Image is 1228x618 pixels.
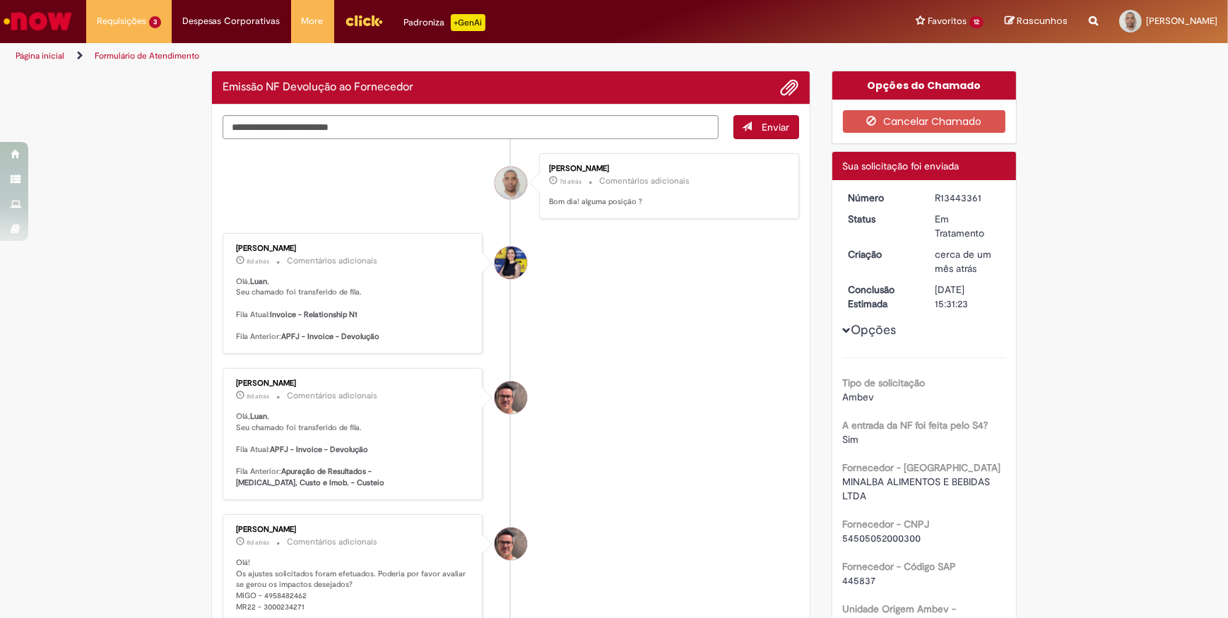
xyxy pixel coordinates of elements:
a: Formulário de Atendimento [95,50,199,61]
span: More [302,14,324,28]
ul: Trilhas de página [11,43,808,69]
dt: Criação [838,247,925,261]
div: [PERSON_NAME] [549,165,784,173]
b: Fornecedor - CNPJ [843,518,930,530]
p: Olá, , Seu chamado foi transferido de fila. Fila Atual: Fila Anterior: [236,276,471,343]
div: [DATE] 15:31:23 [935,283,1000,311]
span: Enviar [762,121,790,133]
h2: Emissão NF Devolução ao Fornecedor Histórico de tíquete [223,81,413,94]
button: Enviar [733,115,799,139]
img: click_logo_yellow_360x200.png [345,10,383,31]
b: Luan [250,276,267,287]
b: Invoice - Relationship N1 [270,309,358,320]
span: 12 [969,16,984,28]
p: Bom dia! alguma posição ? [549,196,784,208]
div: 25/08/2025 10:26:10 [935,247,1000,275]
p: +GenAi [451,14,485,31]
span: cerca de um mês atrás [935,248,991,275]
span: 445837 [843,574,876,587]
div: R13443361 [935,191,1000,205]
time: 22/09/2025 10:26:53 [247,538,269,547]
b: APFJ - Invoice - Devolução [270,444,368,455]
div: Melissa Paduani [495,246,527,279]
small: Comentários adicionais [287,390,377,402]
span: Favoritos [928,14,967,28]
time: 22/09/2025 10:38:32 [247,257,269,266]
span: [PERSON_NAME] [1146,15,1217,27]
span: 8d atrás [247,538,269,547]
time: 22/09/2025 10:27:09 [247,392,269,400]
dt: Número [838,191,925,205]
span: Ambev [843,391,875,403]
b: Fornecedor - [GEOGRAPHIC_DATA] [843,461,1001,474]
div: [PERSON_NAME] [236,379,471,388]
b: Fornecedor - Código SAP [843,560,957,573]
div: Em Tratamento [935,212,1000,240]
button: Cancelar Chamado [843,110,1006,133]
time: 25/08/2025 10:26:10 [935,248,991,275]
span: 8d atrás [247,392,269,400]
p: Olá, , Seu chamado foi transferido de fila. Fila Atual: Fila Anterior: [236,411,471,489]
span: Sua solicitação foi enviada [843,160,960,172]
button: Adicionar anexos [781,78,799,97]
div: [PERSON_NAME] [236,525,471,534]
span: Despesas Corporativas [182,14,281,28]
b: Tipo de solicitação [843,376,926,389]
dt: Conclusão Estimada [838,283,925,311]
textarea: Digite sua mensagem aqui... [223,115,719,139]
span: 54505052000300 [843,532,921,545]
b: A entrada da NF foi feita pelo S4? [843,419,988,432]
span: Requisições [97,14,146,28]
b: Luan [250,411,267,422]
dt: Status [838,212,925,226]
small: Comentários adicionais [287,536,377,548]
span: Sim [843,433,859,446]
span: 3 [149,16,161,28]
span: MINALBA ALIMENTOS E BEBIDAS LTDA [843,475,993,502]
img: ServiceNow [1,7,74,35]
span: 7d atrás [560,177,581,186]
b: APFJ - Invoice - Devolução [281,331,379,342]
a: Rascunhos [1005,15,1068,28]
div: Eliezer De Farias [495,528,527,560]
small: Comentários adicionais [287,255,377,267]
div: Padroniza [404,14,485,31]
small: Comentários adicionais [599,175,690,187]
a: Página inicial [16,50,64,61]
div: Luan Felipe Aredes da Silva [495,167,527,199]
b: Apuração de Resultados - [MEDICAL_DATA], Custo e Imob. - Custeio [236,466,384,488]
div: [PERSON_NAME] [236,244,471,253]
div: Opções do Chamado [832,71,1017,100]
span: 8d atrás [247,257,269,266]
time: 23/09/2025 10:58:00 [560,177,581,186]
span: Rascunhos [1017,14,1068,28]
div: Eliezer De Farias [495,381,527,414]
